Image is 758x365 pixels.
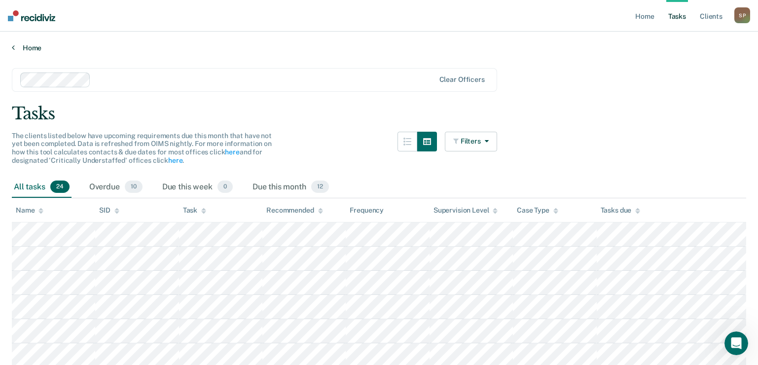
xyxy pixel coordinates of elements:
[168,156,182,164] a: here
[517,206,558,215] div: Case Type
[217,181,233,193] span: 0
[350,206,384,215] div: Frequency
[87,177,144,198] div: Overdue10
[439,75,485,84] div: Clear officers
[433,206,498,215] div: Supervision Level
[12,43,746,52] a: Home
[50,181,70,193] span: 24
[724,331,748,355] iframe: Intercom live chat
[12,104,746,124] div: Tasks
[311,181,329,193] span: 12
[183,206,206,215] div: Task
[16,206,43,215] div: Name
[160,177,235,198] div: Due this week0
[8,10,55,21] img: Recidiviz
[266,206,323,215] div: Recommended
[601,206,641,215] div: Tasks due
[125,181,143,193] span: 10
[734,7,750,23] button: SP
[225,148,239,156] a: here
[734,7,750,23] div: S P
[445,132,497,151] button: Filters
[12,177,72,198] div: All tasks24
[99,206,119,215] div: SID
[251,177,331,198] div: Due this month12
[12,132,272,164] span: The clients listed below have upcoming requirements due this month that have not yet been complet...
